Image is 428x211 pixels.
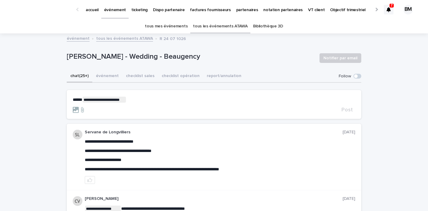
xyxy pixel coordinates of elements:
button: Post [339,107,355,113]
a: tous mes événements [145,19,188,33]
div: BM [403,5,413,14]
button: chat (25+) [67,70,92,83]
button: like this post [85,176,95,184]
p: [PERSON_NAME] [85,196,343,201]
p: R 24 07 1026 [160,35,186,42]
div: 7 [384,5,393,14]
p: 7 [391,3,393,8]
span: Notifier par email [323,55,357,61]
a: tous les événements ATAWA [193,19,247,33]
span: Post [341,107,353,113]
button: checklist sales [122,70,158,83]
p: [DATE] [343,130,355,135]
p: [PERSON_NAME] - Wedding - Beaugency [67,52,315,61]
p: [DATE] [343,196,355,201]
button: checklist opération [158,70,203,83]
a: tous les événements ATAWA [96,35,153,42]
p: Servane de Longvilliers [85,130,343,135]
img: Ls34BcGeRexTGTNfXpUC [12,4,70,16]
a: événement [67,35,90,42]
p: Follow [339,74,351,79]
a: Bibliothèque 3D [253,19,283,33]
button: événement [92,70,122,83]
button: report/annulation [203,70,245,83]
button: Notifier par email [319,53,361,63]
